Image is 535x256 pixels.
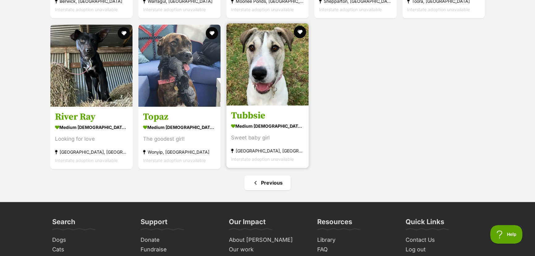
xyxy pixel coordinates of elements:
span: Interstate adoption unavailable [231,156,294,162]
div: [GEOGRAPHIC_DATA], [GEOGRAPHIC_DATA] [231,147,304,155]
h3: Topaz [143,111,216,123]
span: Interstate adoption unavailable [143,7,206,12]
a: Tubbsie medium [DEMOGRAPHIC_DATA] Dog Sweet baby girl [GEOGRAPHIC_DATA], [GEOGRAPHIC_DATA] Inters... [226,105,309,168]
button: favourite [118,27,130,39]
a: Topaz medium [DEMOGRAPHIC_DATA] Dog The goodest girl! Wonyip, [GEOGRAPHIC_DATA] Interstate adopti... [138,106,221,169]
a: Library [315,235,397,245]
h3: Resources [317,217,352,230]
button: favourite [206,27,218,39]
a: Contact Us [403,235,485,245]
span: Interstate adoption unavailable [55,7,118,12]
a: Cats [50,245,132,254]
a: Donate [138,235,220,245]
span: Interstate adoption unavailable [407,7,470,12]
a: Our work [226,245,309,254]
a: About [PERSON_NAME] [226,235,309,245]
div: [GEOGRAPHIC_DATA], [GEOGRAPHIC_DATA] [55,148,128,156]
span: Interstate adoption unavailable [231,7,294,12]
nav: Pagination [50,175,485,190]
img: Topaz [138,24,221,107]
span: Interstate adoption unavailable [143,158,206,163]
span: Interstate adoption unavailable [319,7,382,12]
div: The goodest girl! [143,135,216,143]
div: Sweet baby girl [231,134,304,142]
div: medium [DEMOGRAPHIC_DATA] Dog [55,123,128,132]
a: Fundraise [138,245,220,254]
img: River Ray [50,24,133,107]
a: River Ray medium [DEMOGRAPHIC_DATA] Dog Looking for love [GEOGRAPHIC_DATA], [GEOGRAPHIC_DATA] Int... [50,106,133,169]
div: medium [DEMOGRAPHIC_DATA] Dog [143,123,216,132]
h3: Our Impact [229,217,266,230]
div: Wonyip, [GEOGRAPHIC_DATA] [143,148,216,156]
a: Log out [403,245,485,254]
h3: River Ray [55,111,128,123]
a: FAQ [315,245,397,254]
div: medium [DEMOGRAPHIC_DATA] Dog [231,122,304,130]
a: Previous page [244,175,291,190]
h3: Search [52,217,75,230]
div: Looking for love [55,135,128,143]
img: Tubbsie [226,23,309,105]
iframe: Help Scout Beacon - Open [490,225,523,244]
h3: Support [141,217,167,230]
button: favourite [294,26,306,38]
h3: Tubbsie [231,110,304,122]
span: Interstate adoption unavailable [55,158,118,163]
h3: Quick Links [406,217,444,230]
a: Dogs [50,235,132,245]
